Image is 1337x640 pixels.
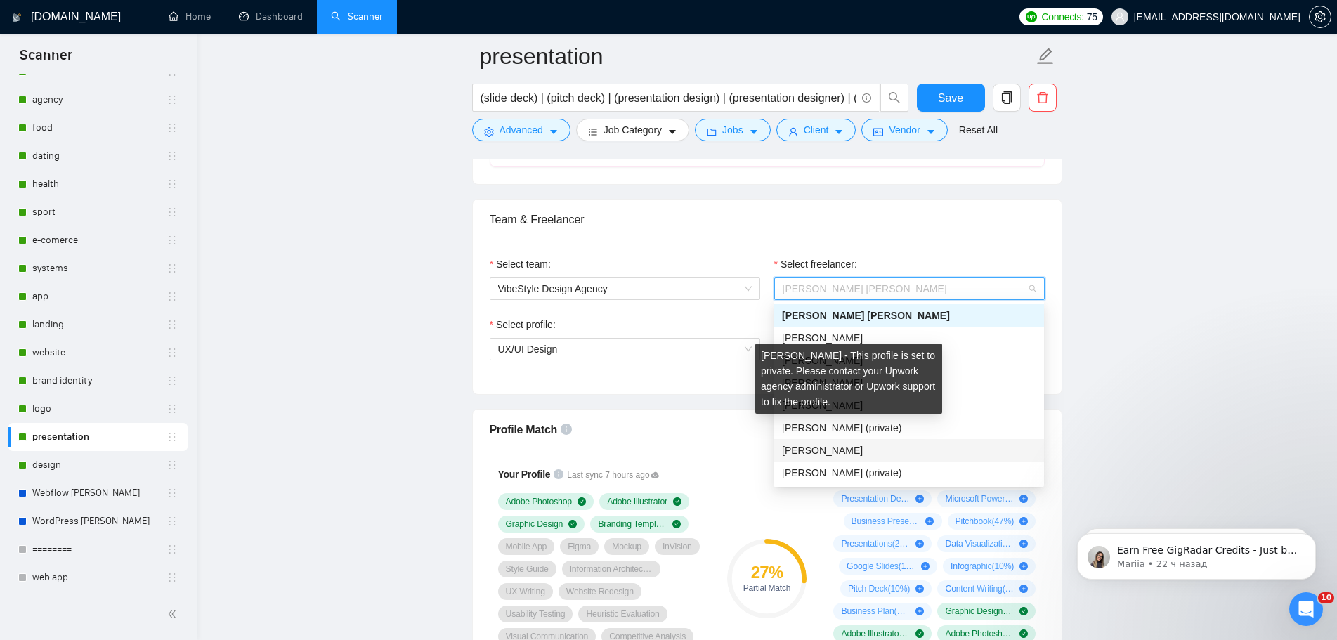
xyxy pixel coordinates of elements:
button: setting [1309,6,1331,28]
span: holder [167,544,178,555]
span: caret-down [834,126,844,137]
span: Adobe Illustrator [607,496,667,507]
span: check-circle [1019,629,1028,638]
a: logo [32,395,167,423]
li: dating [8,142,188,170]
span: Heuristic Evaluation [586,608,659,620]
span: copy [993,91,1020,104]
input: Search Freelance Jobs... [481,89,856,107]
li: e-comerce [8,226,188,254]
a: ======== [32,535,167,563]
span: delete [1029,91,1056,104]
span: holder [167,291,178,302]
a: landing [32,311,167,339]
span: caret-down [667,126,677,137]
span: Vendor [889,122,920,138]
a: dating [32,142,167,170]
span: Microsoft PowerPoint ( 65 %) [945,493,1014,504]
span: Pitch Deck ( 10 %) [848,583,910,594]
a: sport [32,198,167,226]
button: Save [917,84,985,112]
a: agency [32,86,167,114]
li: app [8,282,188,311]
span: setting [1310,11,1331,22]
span: Business Plan ( 5 %) [841,606,910,617]
span: check-circle [568,520,577,528]
li: presentation [8,423,188,451]
span: plus-circle [1019,585,1028,593]
a: design [32,451,167,479]
button: copy [993,84,1021,112]
span: check-circle [1019,607,1028,615]
span: Content Writing ( 6 %) [945,583,1014,594]
a: brand identity [32,367,167,395]
span: plus-circle [915,607,924,615]
a: searchScanner [331,11,383,22]
span: plus-circle [921,562,930,570]
a: presentation [32,423,167,451]
span: Advanced [500,122,543,138]
span: Profile Match [490,424,558,436]
a: app [32,282,167,311]
button: idcardVendorcaret-down [861,119,947,141]
span: [PERSON_NAME] (private) [782,467,901,478]
span: info-circle [862,93,871,103]
span: Connects: [1041,9,1083,25]
a: systems [32,254,167,282]
img: logo [12,6,22,29]
span: plus-circle [1019,517,1028,525]
span: user [788,126,798,137]
span: holder [167,516,178,527]
button: barsJob Categorycaret-down [576,119,689,141]
div: 27 % [727,564,807,581]
a: homeHome [169,11,211,22]
iframe: Intercom notifications сообщение [1056,504,1337,602]
label: Select freelancer: [774,256,857,272]
span: edit [1036,47,1055,65]
span: 75 [1087,9,1097,25]
span: holder [167,572,178,583]
span: plus-circle [915,585,924,593]
li: landing [8,311,188,339]
li: ======== [8,535,188,563]
li: website [8,339,188,367]
span: [PERSON_NAME] [PERSON_NAME] [782,310,950,321]
a: e-comerce [32,226,167,254]
span: Jobs [722,122,743,138]
span: setting [484,126,494,137]
span: Adobe Photoshop ( 6 %) [945,628,1014,639]
span: check-circle [578,497,586,506]
span: info-circle [554,469,563,479]
span: double-left [167,607,181,621]
span: UX/UI Design [498,344,558,355]
span: plus-circle [915,540,924,548]
span: Client [804,122,829,138]
span: holder [167,178,178,190]
span: holder [167,207,178,218]
span: [PERSON_NAME] [782,445,863,456]
span: Graphic Design ( 50 %) [945,606,1014,617]
li: food [8,114,188,142]
li: systems [8,254,188,282]
a: Webflow [PERSON_NAME] [32,479,167,507]
span: idcard [873,126,883,137]
span: Branding Template [598,518,667,530]
a: WordPress [PERSON_NAME] [32,507,167,535]
span: Scanner [8,45,84,74]
button: folderJobscaret-down [695,119,771,141]
li: logo [8,395,188,423]
span: InVision [663,541,692,552]
span: Graphic Design [506,518,563,530]
span: [PERSON_NAME] (private) [782,422,901,433]
span: Usability Testing [506,608,566,620]
span: caret-down [549,126,559,137]
span: folder [707,126,717,137]
span: holder [167,459,178,471]
a: website [32,339,167,367]
span: [PERSON_NAME] [782,332,863,344]
a: web app [32,563,167,592]
input: Scanner name... [480,39,1033,74]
